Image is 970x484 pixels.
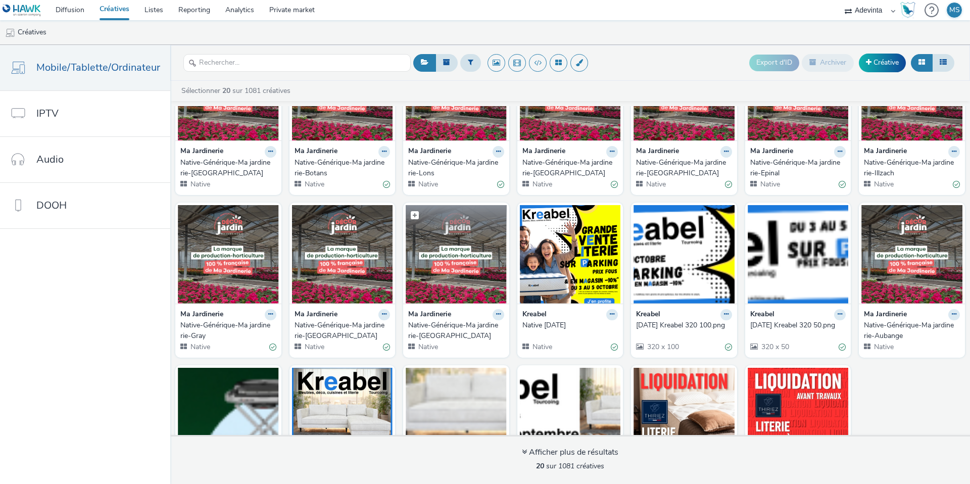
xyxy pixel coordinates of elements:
strong: Ma Jardinerie [636,146,679,158]
div: Native [DATE] [522,320,614,330]
span: Audio [36,152,64,167]
span: 320 x 100 [646,342,679,352]
span: Native [645,179,666,189]
span: Native [417,179,438,189]
span: 320 x 50 [760,342,789,352]
a: Native-Générique-Ma jardinerie-Epinal [750,158,846,178]
strong: Ma Jardinerie [180,309,223,321]
span: Native [304,342,324,352]
div: Valide [953,179,960,190]
div: Native-Générique-Ma jardinerie-Illzach [864,158,956,178]
strong: Kreabel [750,309,774,321]
a: Native [DATE] [522,320,618,330]
a: Native-Générique-Ma jardinerie-[GEOGRAPHIC_DATA] [522,158,618,178]
span: Native [189,342,210,352]
input: Rechercher... [183,54,411,72]
div: Valide [611,179,618,190]
img: Native 29 09 2025 visual [520,205,621,304]
strong: Ma Jardinerie [408,309,451,321]
button: Archiver [802,54,854,71]
div: Native-Générique-Ma jardinerie-[GEOGRAPHIC_DATA] [408,320,500,341]
img: Hawk Academy [900,2,915,18]
img: 2025.10.01 Kreabel 320 100.png visual [634,205,735,304]
a: Sélectionner sur 1081 créatives [180,86,295,95]
img: Native-Générique-Ma jardinerie-Gray visual [178,205,279,304]
button: Liste [932,54,954,71]
div: Native-Générique-Ma jardinerie-[GEOGRAPHIC_DATA] [522,158,614,178]
button: Grille [911,54,933,71]
div: Native-Générique-Ma jardinerie-Botans [295,158,386,178]
div: Native-Générique-Ma jardinerie-[GEOGRAPHIC_DATA] [636,158,728,178]
div: Valide [497,179,504,190]
a: Native-Générique-Ma jardinerie-Lons [408,158,504,178]
strong: Ma Jardinerie [864,146,907,158]
strong: Ma Jardinerie [864,309,907,321]
div: [DATE] Kreabel 320 50.png [750,320,842,330]
a: Native-Générique-Ma jardinerie-[GEOGRAPHIC_DATA] [180,158,276,178]
a: Hawk Academy [900,2,919,18]
img: mobile [5,28,15,38]
img: Native Kreabel 08-09 visual [292,368,393,466]
img: Native-Générique-Ma jardinerie-Aubange visual [861,205,962,304]
strong: Ma Jardinerie [295,309,337,321]
div: Valide [725,179,732,190]
span: sur 1081 créatives [536,461,604,471]
img: MAGASIN 10 (BELGIQUE) - Ma Jardinerie Aubange (copy) visual [178,368,279,466]
span: Native [531,179,552,189]
img: 2025.09.08 Kreabel 320 50.png visual [406,368,507,466]
span: Native [304,179,324,189]
div: Native-Générique-Ma jardinerie-[GEOGRAPHIC_DATA] [295,320,386,341]
a: Native-Générique-Ma jardinerie-Illzach [864,158,960,178]
span: DOOH [36,198,67,213]
strong: Ma Jardinerie [180,146,223,158]
div: Valide [725,342,732,353]
span: Native [873,179,894,189]
img: Native Septembre Rouge Liquidation visual [748,368,849,466]
a: Native-Générique-Ma jardinerie-Aubange [864,320,960,341]
strong: Ma Jardinerie [408,146,451,158]
strong: 20 [536,461,544,471]
div: Native-Générique-Ma jardinerie-Aubange [864,320,956,341]
div: Valide [383,179,390,190]
div: Native-Générique-Ma jardinerie-Lons [408,158,500,178]
div: MS [949,3,960,18]
span: Native [873,342,894,352]
a: Native-Générique-Ma jardinerie-[GEOGRAPHIC_DATA] [408,320,504,341]
img: 2025.10.01 Kreabel 320 50.png visual [748,205,849,304]
div: Valide [383,342,390,353]
div: Valide [611,342,618,353]
strong: Ma Jardinerie [522,146,565,158]
a: Native-Générique-Ma jardinerie-Gray [180,320,276,341]
span: Native [531,342,552,352]
img: Native-Générique-Ma jardinerie-Exincourt visual [406,205,507,304]
a: [DATE] Kreabel 320 50.png [750,320,846,330]
img: undefined Logo [3,4,41,17]
div: Native-Générique-Ma jardinerie-Gray [180,320,272,341]
button: Export d'ID [749,55,799,71]
div: Valide [269,342,276,353]
span: Native [759,179,780,189]
img: Native-Générique-Ma jardinerie-Wittenheim visual [292,205,393,304]
a: [DATE] Kreabel 320 100.png [636,320,732,330]
strong: 20 [222,86,230,95]
div: Native-Générique-Ma jardinerie-Epinal [750,158,842,178]
strong: Kreabel [636,309,660,321]
span: Native [417,342,438,352]
span: Mobile/Tablette/Ordinateur [36,60,160,75]
span: IPTV [36,106,59,121]
strong: Kreabel [522,309,547,321]
div: [DATE] Kreabel 320 100.png [636,320,728,330]
div: Afficher plus de résultats [522,447,618,458]
strong: Ma Jardinerie [750,146,793,158]
img: Native Sept Liquidation visual [634,368,735,466]
div: Valide [839,342,846,353]
span: Native [189,179,210,189]
div: Native-Générique-Ma jardinerie-[GEOGRAPHIC_DATA] [180,158,272,178]
strong: Ma Jardinerie [295,146,337,158]
img: 2025.09.08 Kreabel 320 100.png visual [520,368,621,466]
div: Valide [839,179,846,190]
a: Native-Générique-Ma jardinerie-[GEOGRAPHIC_DATA] [295,320,391,341]
a: Native-Générique-Ma jardinerie-Botans [295,158,391,178]
a: Créative [859,54,906,72]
